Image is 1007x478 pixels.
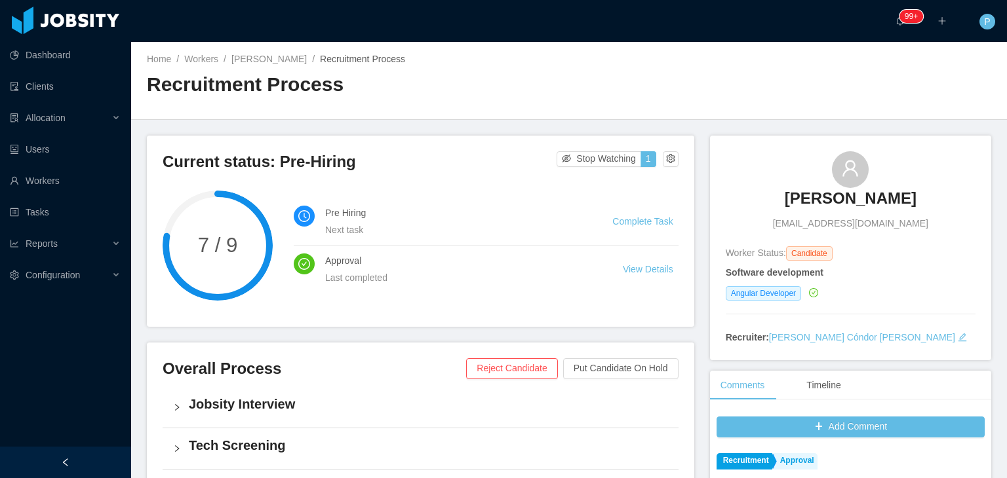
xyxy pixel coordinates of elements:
[163,387,679,428] div: icon: rightJobsity Interview
[173,445,181,452] i: icon: right
[26,113,66,123] span: Allocation
[938,16,947,26] i: icon: plus
[10,113,19,122] i: icon: solution
[641,151,656,167] button: 1
[563,358,679,379] button: Put Candidate On Hold
[899,10,923,23] sup: 1743
[612,216,673,227] a: Complete Task
[10,73,121,100] a: icon: auditClients
[312,54,315,64] span: /
[841,159,859,177] i: icon: user
[147,54,171,64] a: Home
[184,54,218,64] a: Workers
[785,188,917,217] a: [PERSON_NAME]
[10,270,19,280] i: icon: setting
[224,54,226,64] span: /
[726,267,823,278] strong: Software development
[809,288,818,297] i: icon: check-circle
[298,258,310,270] i: icon: check-circle
[10,199,121,225] a: icon: profileTasks
[717,453,772,469] a: Recruitment
[663,151,679,167] button: icon: setting
[10,136,121,162] a: icon: robotUsers
[231,54,307,64] a: [PERSON_NAME]
[325,206,581,220] h4: Pre Hiring
[10,239,19,248] i: icon: line-chart
[896,16,905,26] i: icon: bell
[147,71,569,98] h2: Recruitment Process
[26,270,80,280] span: Configuration
[176,54,179,64] span: /
[726,286,801,301] span: Angular Developer
[785,188,917,209] h3: [PERSON_NAME]
[786,246,833,261] span: Candidate
[710,371,776,400] div: Comments
[320,54,405,64] span: Recruitment Process
[796,371,851,400] div: Timeline
[325,270,591,285] div: Last completed
[557,151,641,167] button: icon: eye-invisibleStop Watching
[189,395,668,413] h4: Jobsity Interview
[623,264,673,274] a: View Details
[163,358,466,379] h3: Overall Process
[984,14,990,29] span: P
[466,358,557,379] button: Reject Candidate
[717,416,985,437] button: icon: plusAdd Comment
[298,210,310,222] i: icon: clock-circle
[10,168,121,194] a: icon: userWorkers
[726,248,786,258] span: Worker Status:
[173,403,181,411] i: icon: right
[26,238,58,249] span: Reports
[806,287,818,298] a: icon: check-circle
[726,332,769,342] strong: Recruiter:
[163,235,273,255] span: 7 / 9
[773,217,928,230] span: [EMAIL_ADDRESS][DOMAIN_NAME]
[189,436,668,454] h4: Tech Screening
[769,332,955,342] a: [PERSON_NAME] Cóndor [PERSON_NAME]
[163,428,679,469] div: icon: rightTech Screening
[163,151,557,172] h3: Current status: Pre-Hiring
[774,453,818,469] a: Approval
[958,333,967,342] i: icon: edit
[10,42,121,68] a: icon: pie-chartDashboard
[325,253,591,268] h4: Approval
[325,223,581,237] div: Next task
